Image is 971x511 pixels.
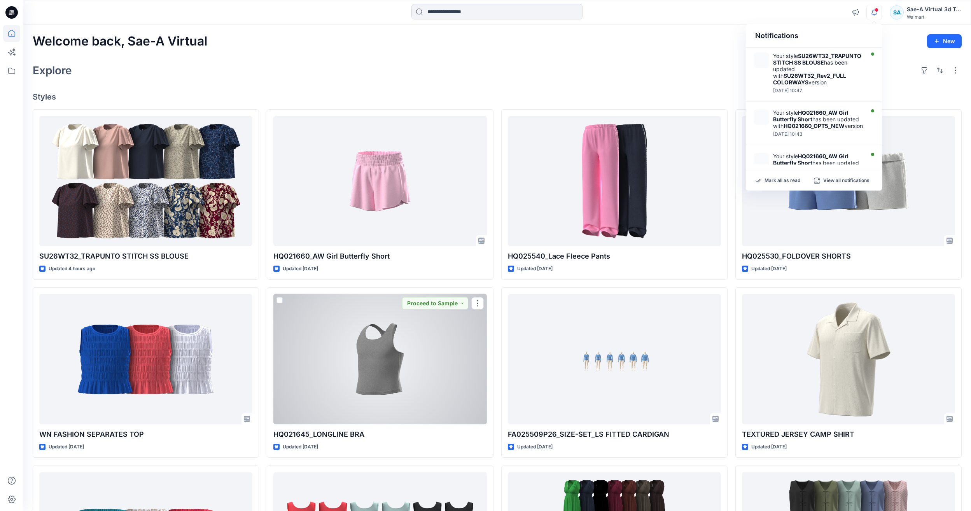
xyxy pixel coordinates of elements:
[273,294,486,424] a: HQ021645_LONGLINE BRA
[508,251,721,262] p: HQ025540_Lace Fleece Pants
[907,14,961,20] div: Walmart
[508,116,721,246] a: HQ025540_Lace Fleece Pants
[773,88,863,93] div: Friday, August 08, 2025 10:47
[907,5,961,14] div: Sae-A Virtual 3d Team
[742,116,955,246] a: HQ025530_FOLDOVER SHORTS
[508,429,721,440] p: FA025509P26_SIZE-SET_LS FITTED CARDIGAN
[517,265,553,273] p: Updated [DATE]
[283,265,318,273] p: Updated [DATE]
[754,52,769,68] img: SU26WT32_Rev2_FULL COLORWAYS
[823,177,870,184] p: View all notifications
[742,251,955,262] p: HQ025530_FOLDOVER SHORTS
[754,109,769,125] img: HQ021660_OPT5_NEW
[39,116,252,246] a: SU26WT32_TRAPUNTO STITCH SS BLOUSE
[273,251,486,262] p: HQ021660_AW Girl Butterfly Short
[754,153,769,168] img: HQ021660_OPT4_NEW
[751,265,787,273] p: Updated [DATE]
[33,34,207,49] h2: Welcome back, Sae-A Virtual
[773,109,849,122] strong: HQ021660_AW Girl Butterfly Short
[49,443,84,451] p: Updated [DATE]
[746,24,882,48] div: Notifications
[49,265,95,273] p: Updated 4 hours ago
[890,5,904,19] div: SA
[273,429,486,440] p: HQ021645_LONGLINE BRA
[273,116,486,246] a: HQ021660_AW Girl Butterfly Short
[773,153,863,173] div: Your style has been updated with version
[742,294,955,424] a: TEXTURED JERSEY CAMP SHIRT
[517,443,553,451] p: Updated [DATE]
[742,429,955,440] p: TEXTURED JERSEY CAMP SHIRT
[773,109,863,129] div: Your style has been updated with version
[773,72,846,86] strong: SU26WT32_Rev2_FULL COLORWAYS
[508,294,721,424] a: FA025509P26_SIZE-SET_LS FITTED CARDIGAN
[33,64,72,77] h2: Explore
[773,52,863,86] div: Your style has been updated with version
[283,443,318,451] p: Updated [DATE]
[927,34,962,48] button: New
[773,153,849,166] strong: HQ021660_AW Girl Butterfly Short
[773,131,863,137] div: Friday, August 08, 2025 10:43
[751,443,787,451] p: Updated [DATE]
[784,122,845,129] strong: HQ021660_OPT5_NEW
[39,251,252,262] p: SU26WT32_TRAPUNTO STITCH SS BLOUSE
[773,52,861,66] strong: SU26WT32_TRAPUNTO STITCH SS BLOUSE
[39,429,252,440] p: WN FASHION SEPARATES TOP
[39,294,252,424] a: WN FASHION SEPARATES TOP
[33,92,962,101] h4: Styles
[765,177,800,184] p: Mark all as read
